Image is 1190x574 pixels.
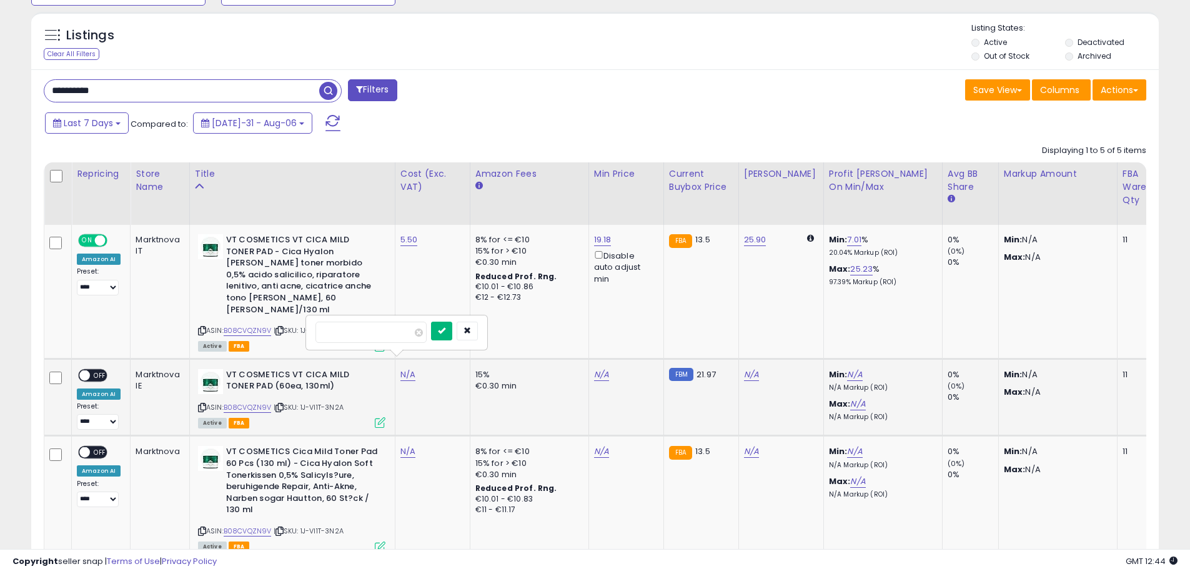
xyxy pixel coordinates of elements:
span: OFF [90,447,110,458]
p: N/A [1004,387,1108,398]
a: N/A [850,398,865,410]
a: B08CVQZN9V [224,402,272,413]
div: Amazon AI [77,254,121,265]
span: FBA [229,341,250,352]
p: Listing States: [971,22,1159,34]
button: Save View [965,79,1030,101]
a: N/A [594,445,609,458]
div: 15% for > €10 [475,458,579,469]
a: N/A [847,369,862,381]
div: €11 - €11.17 [475,505,579,515]
div: 15% [475,369,579,380]
div: Current Buybox Price [669,167,733,194]
small: (0%) [948,381,965,391]
strong: Max: [1004,463,1026,475]
div: 11 [1123,369,1170,380]
small: Avg BB Share. [948,194,955,205]
div: % [829,234,933,257]
a: N/A [744,369,759,381]
div: 0% [948,469,998,480]
div: Amazon Fees [475,167,583,181]
small: FBM [669,368,693,381]
b: VT COSMETICS VT CICA MILD TONER PAD - Cica Hyalon [PERSON_NAME] toner morbido 0,5% acido salicili... [226,234,378,319]
div: Disable auto adjust min [594,249,654,285]
div: €0.30 min [475,469,579,480]
p: N/A [1004,446,1108,457]
div: Amazon AI [77,465,121,477]
p: N/A [1004,464,1108,475]
div: 0% [948,234,998,245]
button: Columns [1032,79,1091,101]
p: 97.39% Markup (ROI) [829,278,933,287]
div: €0.30 min [475,257,579,268]
p: N/A [1004,369,1108,380]
button: Last 7 Days [45,112,129,134]
div: Title [195,167,390,181]
small: FBA [669,446,692,460]
a: N/A [847,445,862,458]
div: Profit [PERSON_NAME] on Min/Max [829,167,937,194]
b: Min: [829,445,848,457]
div: Preset: [77,402,121,430]
p: N/A Markup (ROI) [829,383,933,392]
div: Min Price [594,167,658,181]
div: €10.01 - €10.83 [475,494,579,505]
a: Privacy Policy [162,555,217,567]
label: Out of Stock [984,51,1029,61]
a: N/A [744,445,759,458]
strong: Max: [1004,251,1026,263]
h5: Listings [66,27,114,44]
span: OFF [90,370,110,380]
p: N/A Markup (ROI) [829,461,933,470]
div: 0% [948,369,998,380]
div: 0% [948,392,998,403]
p: N/A [1004,252,1108,263]
div: [PERSON_NAME] [744,167,818,181]
span: [DATE]-31 - Aug-06 [212,117,297,129]
div: Preset: [77,267,121,295]
div: seller snap | | [12,556,217,568]
div: Clear All Filters [44,48,99,60]
div: €0.30 min [475,380,579,392]
div: Avg BB Share [948,167,993,194]
div: FBA Warehouse Qty [1123,167,1174,207]
button: Filters [348,79,397,101]
small: (0%) [948,458,965,468]
small: (0%) [948,246,965,256]
b: Reduced Prof. Rng. [475,271,557,282]
img: 41U54uVxlGL._SL40_.jpg [198,369,223,394]
a: 5.50 [400,234,418,246]
a: N/A [400,445,415,458]
span: 13.5 [695,234,710,245]
div: €12 - €12.73 [475,292,579,303]
img: 41U54uVxlGL._SL40_.jpg [198,234,223,259]
div: Repricing [77,167,125,181]
strong: Copyright [12,555,58,567]
div: 8% for <= €10 [475,446,579,457]
div: Marktnova IE [136,369,179,392]
label: Archived [1078,51,1111,61]
div: 0% [948,446,998,457]
div: Amazon AI [77,388,121,400]
a: 19.18 [594,234,612,246]
b: Max: [829,398,851,410]
span: | SKU: 1J-VI1T-3N2A [274,325,344,335]
i: Calculated using Dynamic Max Price. [807,234,814,242]
b: VT COSMETICS VT CICA MILD TONER PAD (60ea, 130ml) [226,369,378,395]
span: Compared to: [131,118,188,130]
div: 15% for > €10 [475,245,579,257]
div: Markup Amount [1004,167,1112,181]
a: 7.01 [847,234,861,246]
strong: Min: [1004,445,1023,457]
strong: Min: [1004,234,1023,245]
div: 8% for <= €10 [475,234,579,245]
a: N/A [594,369,609,381]
a: N/A [850,475,865,488]
div: Marktnova IT [136,234,179,257]
b: Min: [829,369,848,380]
p: N/A [1004,234,1108,245]
span: Last 7 Days [64,117,113,129]
p: N/A Markup (ROI) [829,413,933,422]
span: | SKU: 1J-VI1T-3N2A [274,526,344,536]
img: 41U54uVxlGL._SL40_.jpg [198,446,223,471]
